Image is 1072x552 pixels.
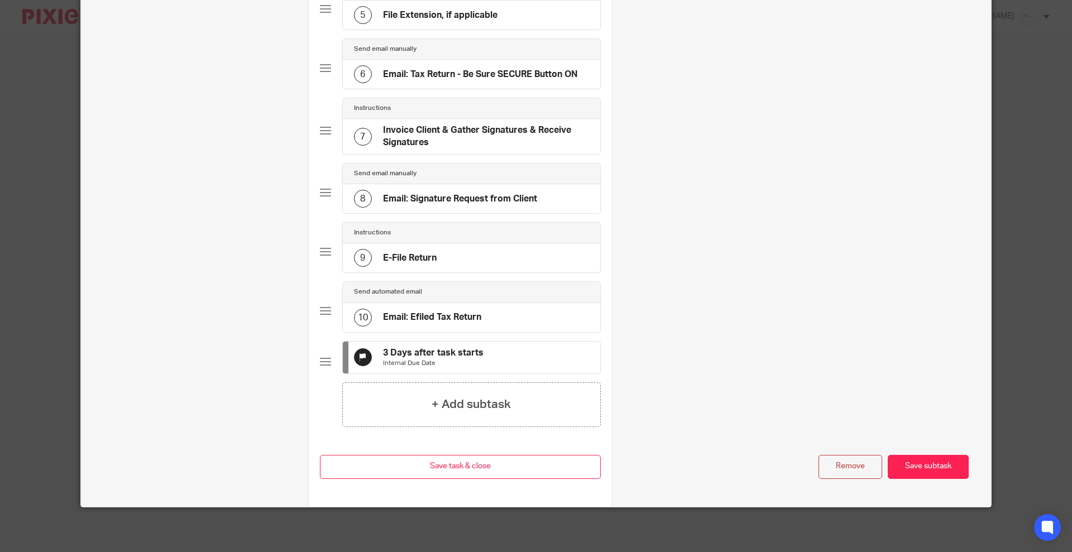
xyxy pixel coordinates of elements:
p: Internal Due Date [383,359,484,368]
div: 8 [354,190,372,208]
button: Remove [819,455,882,479]
h4: Email: Signature Request from Client [383,193,537,205]
h4: Instructions [354,104,391,113]
h4: + Add subtask [432,396,511,413]
div: 5 [354,6,372,24]
h4: Invoice Client & Gather Signatures & Receive Signatures [383,124,589,148]
h4: Send automated email [354,287,422,296]
h4: Email: Tax Return - Be Sure SECURE Button ON [383,69,578,80]
div: 6 [354,65,372,83]
div: 9 [354,249,372,267]
h4: 3 Days after task starts [383,347,484,359]
button: Save task & close [320,455,601,479]
h4: Send email manually [354,45,417,54]
div: 10 [354,309,372,327]
h4: E-File Return [383,252,437,264]
h4: File Extension, if applicable [383,9,497,21]
button: Save subtask [888,455,969,479]
div: 7 [354,128,372,146]
h4: Instructions [354,228,391,237]
h4: Email: Efiled Tax Return [383,311,481,323]
h4: Send email manually [354,169,417,178]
